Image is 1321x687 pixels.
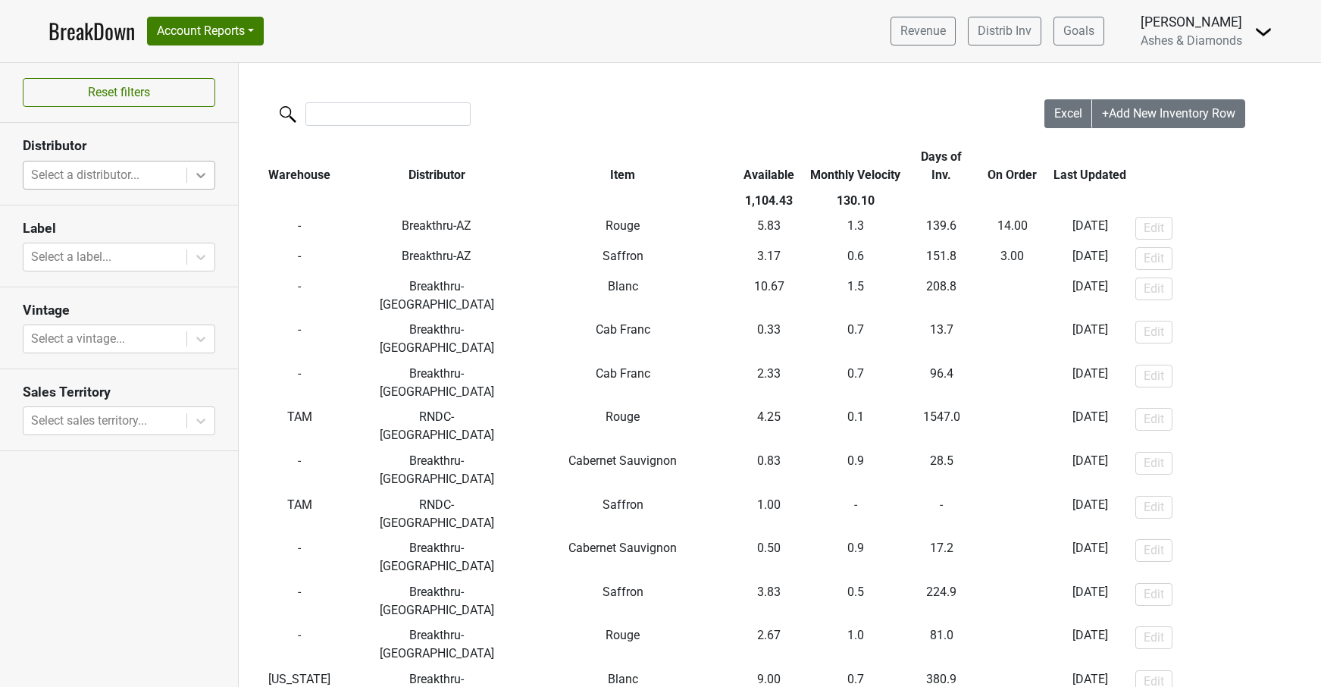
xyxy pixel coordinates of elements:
[512,144,733,188] th: Item: activate to sort column ascending
[608,279,638,293] span: Blanc
[361,579,512,623] td: Breakthru-[GEOGRAPHIC_DATA]
[1135,365,1172,387] button: Edit
[1048,214,1132,244] td: [DATE]
[1048,274,1132,318] td: [DATE]
[976,448,1048,492] td: -
[1048,144,1132,188] th: Last Updated: activate to sort column ascending
[239,448,361,492] td: -
[23,303,215,318] h3: Vintage
[906,214,977,244] td: 139.6
[1135,626,1172,649] button: Edit
[906,144,977,188] th: Days of Inv.: activate to sort column ascending
[1048,361,1132,405] td: [DATE]
[976,243,1048,274] td: -
[976,579,1048,623] td: -
[596,366,650,381] span: Cab Franc
[805,274,906,318] td: 1.5
[1048,448,1132,492] td: [DATE]
[568,453,677,468] span: Cabernet Sauvignon
[361,144,512,188] th: Distributor: activate to sort column ascending
[805,144,906,188] th: Monthly Velocity: activate to sort column ascending
[976,492,1048,536] td: -
[976,405,1048,449] td: -
[733,317,805,361] td: 0.33
[976,317,1048,361] td: -
[733,448,805,492] td: 0.83
[906,405,977,449] td: 1547.0
[805,448,906,492] td: 0.9
[361,361,512,405] td: Breakthru-[GEOGRAPHIC_DATA]
[606,409,640,424] span: Rouge
[361,448,512,492] td: Breakthru-[GEOGRAPHIC_DATA]
[606,218,640,233] span: Rouge
[891,17,956,45] a: Revenue
[976,274,1048,318] td: -
[1135,247,1172,270] button: Edit
[733,188,805,214] th: 1,104.43
[239,243,361,274] td: -
[1048,623,1132,667] td: [DATE]
[1048,492,1132,536] td: [DATE]
[23,384,215,400] h3: Sales Territory
[906,448,977,492] td: 28.5
[733,144,805,188] th: Available: activate to sort column ascending
[1092,99,1245,128] button: +Add New Inventory Row
[906,579,977,623] td: 224.9
[49,15,135,47] a: BreakDown
[1048,317,1132,361] td: [DATE]
[1135,278,1172,300] button: Edit
[23,138,215,154] h3: Distributor
[805,405,906,449] td: 0.1
[906,274,977,318] td: 208.8
[1135,217,1172,240] button: Edit
[805,214,906,244] td: 1.3
[805,535,906,579] td: 0.9
[361,274,512,318] td: Breakthru-[GEOGRAPHIC_DATA]
[805,243,906,274] td: 0.6
[1048,405,1132,449] td: [DATE]
[733,623,805,667] td: 2.67
[1135,408,1172,431] button: Edit
[906,243,977,274] td: 151.8
[976,361,1048,405] td: -
[1141,33,1242,48] span: Ashes & Diamonds
[603,249,643,263] span: Saffron
[239,579,361,623] td: -
[606,628,640,642] span: Rouge
[568,541,677,555] span: Cabernet Sauvignon
[976,214,1048,244] td: -
[733,535,805,579] td: 0.50
[361,317,512,361] td: Breakthru-[GEOGRAPHIC_DATA]
[361,535,512,579] td: Breakthru-[GEOGRAPHIC_DATA]
[1048,535,1132,579] td: [DATE]
[147,17,264,45] button: Account Reports
[805,492,906,536] td: -
[733,405,805,449] td: 4.25
[805,361,906,405] td: 0.7
[733,214,805,244] td: 5.83
[1053,17,1104,45] a: Goals
[1135,452,1172,475] button: Edit
[976,535,1048,579] td: -
[906,361,977,405] td: 96.4
[1135,496,1172,519] button: Edit
[23,78,215,107] button: Reset filters
[805,317,906,361] td: 0.7
[805,623,906,667] td: 1.0
[361,243,512,274] td: Breakthru-AZ
[23,221,215,237] h3: Label
[733,274,805,318] td: 10.67
[361,214,512,244] td: Breakthru-AZ
[1135,539,1172,562] button: Edit
[1048,579,1132,623] td: [DATE]
[733,579,805,623] td: 3.83
[239,535,361,579] td: -
[596,322,650,337] span: Cab Franc
[239,214,361,244] td: -
[976,144,1048,188] th: On Order: activate to sort column ascending
[968,17,1041,45] a: Distrib Inv
[361,623,512,667] td: Breakthru-[GEOGRAPHIC_DATA]
[239,361,361,405] td: -
[1054,106,1082,121] span: Excel
[603,585,643,599] span: Saffron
